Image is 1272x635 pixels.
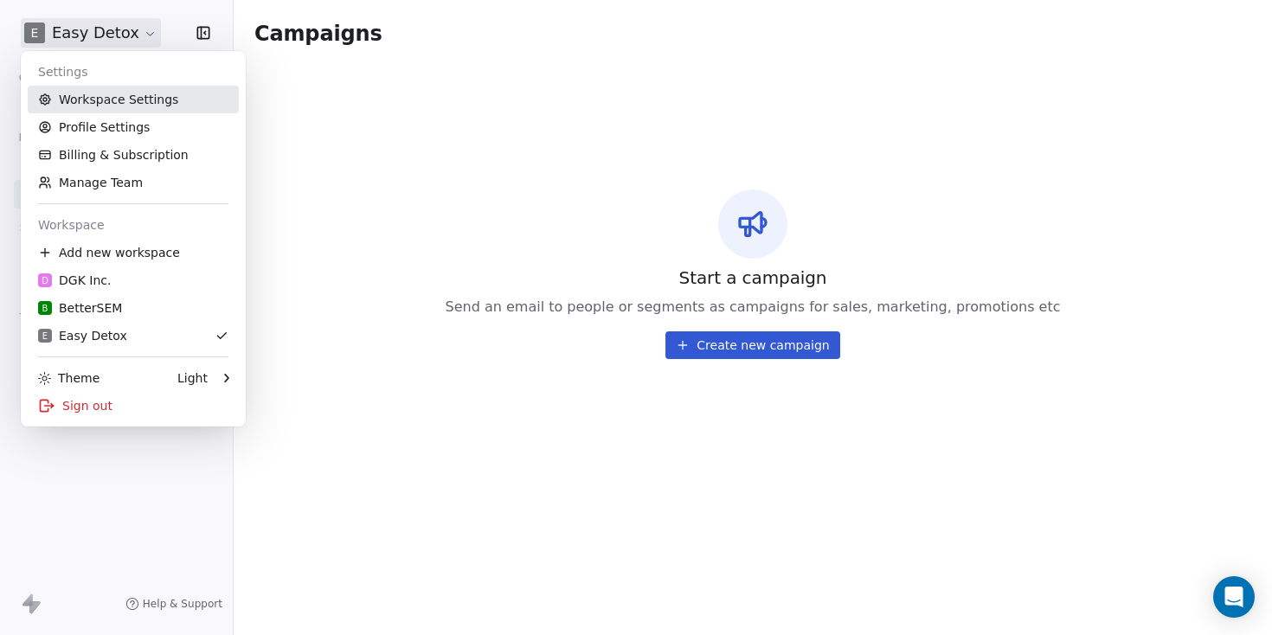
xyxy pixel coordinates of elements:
[42,330,48,343] span: E
[42,302,48,315] span: B
[28,239,239,266] div: Add new workspace
[177,369,208,387] div: Light
[28,211,239,239] div: Workspace
[38,327,127,344] div: Easy Detox
[28,141,239,169] a: Billing & Subscription
[38,299,122,317] div: BetterSEM
[28,392,239,420] div: Sign out
[28,113,239,141] a: Profile Settings
[28,86,239,113] a: Workspace Settings
[42,274,48,287] span: D
[28,58,239,86] div: Settings
[38,272,111,289] div: DGK Inc.
[28,169,239,196] a: Manage Team
[38,369,100,387] div: Theme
